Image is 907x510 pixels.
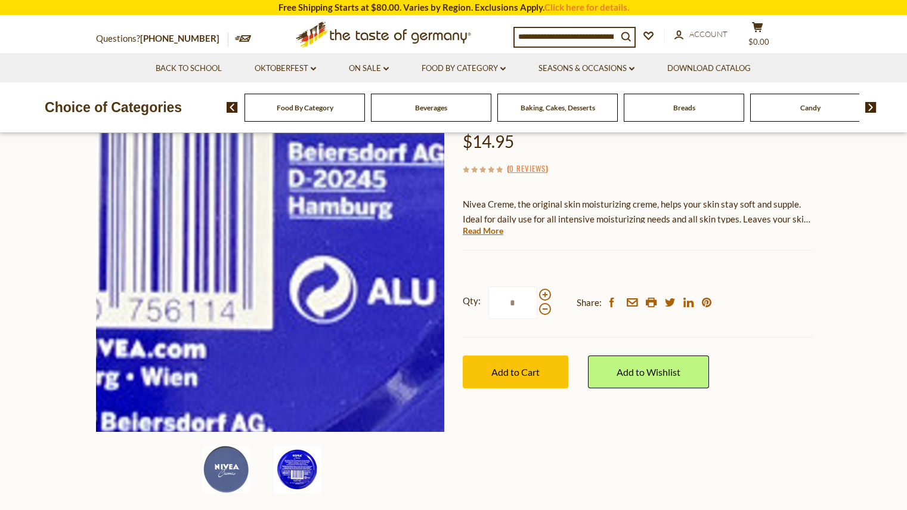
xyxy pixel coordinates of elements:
img: Nivea German Hand Creme 400 ml [202,446,250,493]
img: previous arrow [227,102,238,113]
a: Download Catalog [667,62,751,75]
button: $0.00 [740,21,776,51]
span: Account [689,29,728,39]
a: [PHONE_NUMBER] [140,33,219,44]
a: On Sale [349,62,389,75]
a: Candy [800,103,821,112]
img: next arrow [865,102,877,113]
p: Questions? [96,31,228,47]
span: Add to Cart [491,366,540,378]
span: $0.00 [748,37,769,47]
a: Click here for details. [544,2,629,13]
a: Account [674,28,728,41]
a: Breads [673,103,695,112]
a: Food By Category [422,62,506,75]
span: ( ) [507,162,548,174]
a: Back to School [156,62,222,75]
span: $14.95 [463,131,514,152]
span: Share: [577,295,602,310]
input: Qty: [488,286,537,319]
a: Baking, Cakes, Desserts [521,103,595,112]
a: Add to Wishlist [588,356,709,388]
a: Read More [463,225,503,237]
button: Add to Cart [463,356,568,388]
span: Nivea Creme, the original skin moisturizing creme, helps your skin stay soft and supple. Ideal fo... [463,199,810,239]
a: Oktoberfest [255,62,316,75]
a: Beverages [415,103,447,112]
strong: Qty: [463,293,481,308]
img: Nivea German Hand Creme 400 ml [274,446,321,493]
a: Seasons & Occasions [538,62,634,75]
a: 0 Reviews [509,162,546,175]
a: Food By Category [277,103,333,112]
